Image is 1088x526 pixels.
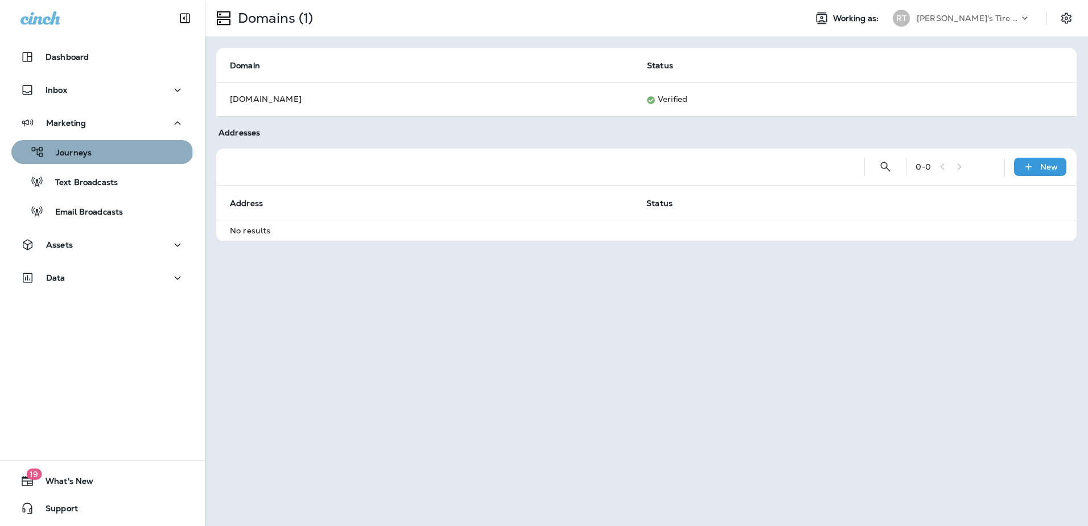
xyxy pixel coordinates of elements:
button: Collapse Sidebar [169,7,201,30]
p: Journeys [44,148,92,159]
p: Marketing [46,118,86,128]
p: Data [46,273,65,282]
span: Status [647,61,673,71]
p: Domains (1) [233,10,314,27]
p: Inbox [46,85,67,94]
td: No results [216,220,1077,241]
span: Support [34,504,78,517]
span: 19 [26,469,42,480]
button: Journeys [11,140,193,164]
button: Data [11,266,193,289]
p: Text Broadcasts [44,178,118,188]
button: Settings [1056,8,1077,28]
span: Domain [230,60,275,71]
button: Support [11,497,193,520]
span: Address [230,198,278,208]
span: Address [230,199,263,208]
span: Status [646,199,673,208]
span: Status [646,198,687,208]
p: [PERSON_NAME]'s Tire Barn [917,14,1019,23]
p: Assets [46,240,73,249]
button: Search Addresses [874,155,897,178]
td: [DOMAIN_NAME] [216,82,633,116]
button: Text Broadcasts [11,170,193,194]
span: Working as: [833,14,881,23]
span: Addresses [219,128,260,138]
div: 0 - 0 [916,162,931,171]
span: Domain [230,61,260,71]
div: RT [893,10,910,27]
button: 19What's New [11,470,193,492]
button: Assets [11,233,193,256]
button: Dashboard [11,46,193,68]
span: What's New [34,476,93,490]
span: Status [647,60,688,71]
p: Email Broadcasts [44,207,123,218]
button: Email Broadcasts [11,199,193,223]
p: New [1040,162,1058,171]
td: Verified [633,82,1049,116]
button: Marketing [11,112,193,134]
button: Inbox [11,79,193,101]
p: Dashboard [46,52,89,61]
